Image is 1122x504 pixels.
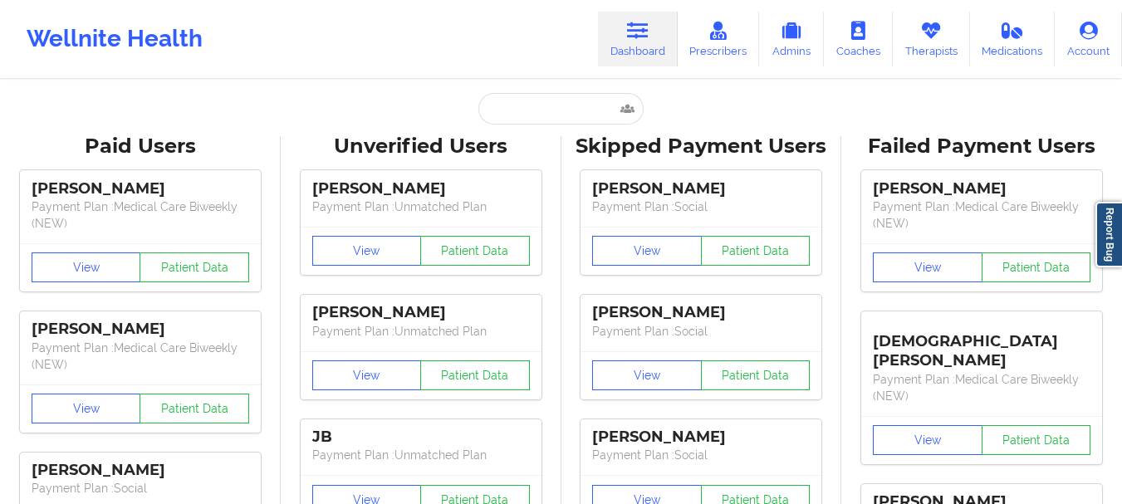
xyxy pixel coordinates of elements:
[140,252,249,282] button: Patient Data
[32,340,249,373] p: Payment Plan : Medical Care Biweekly (NEW)
[32,179,249,198] div: [PERSON_NAME]
[893,12,970,66] a: Therapists
[873,425,982,455] button: View
[312,236,422,266] button: View
[759,12,824,66] a: Admins
[312,360,422,390] button: View
[32,480,249,497] p: Payment Plan : Social
[678,12,760,66] a: Prescribers
[292,134,550,159] div: Unverified Users
[592,360,702,390] button: View
[32,198,249,232] p: Payment Plan : Medical Care Biweekly (NEW)
[312,428,530,447] div: JB
[592,198,810,215] p: Payment Plan : Social
[32,252,141,282] button: View
[982,252,1091,282] button: Patient Data
[32,320,249,339] div: [PERSON_NAME]
[420,236,530,266] button: Patient Data
[32,394,141,423] button: View
[982,425,1091,455] button: Patient Data
[701,360,811,390] button: Patient Data
[873,198,1090,232] p: Payment Plan : Medical Care Biweekly (NEW)
[873,320,1090,370] div: [DEMOGRAPHIC_DATA][PERSON_NAME]
[573,134,830,159] div: Skipped Payment Users
[140,394,249,423] button: Patient Data
[873,179,1090,198] div: [PERSON_NAME]
[592,447,810,463] p: Payment Plan : Social
[312,447,530,463] p: Payment Plan : Unmatched Plan
[420,360,530,390] button: Patient Data
[592,179,810,198] div: [PERSON_NAME]
[598,12,678,66] a: Dashboard
[701,236,811,266] button: Patient Data
[873,252,982,282] button: View
[592,428,810,447] div: [PERSON_NAME]
[12,134,269,159] div: Paid Users
[312,303,530,322] div: [PERSON_NAME]
[824,12,893,66] a: Coaches
[32,461,249,480] div: [PERSON_NAME]
[853,134,1110,159] div: Failed Payment Users
[592,303,810,322] div: [PERSON_NAME]
[970,12,1056,66] a: Medications
[873,371,1090,404] p: Payment Plan : Medical Care Biweekly (NEW)
[1095,202,1122,267] a: Report Bug
[312,323,530,340] p: Payment Plan : Unmatched Plan
[1055,12,1122,66] a: Account
[312,179,530,198] div: [PERSON_NAME]
[592,323,810,340] p: Payment Plan : Social
[312,198,530,215] p: Payment Plan : Unmatched Plan
[592,236,702,266] button: View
